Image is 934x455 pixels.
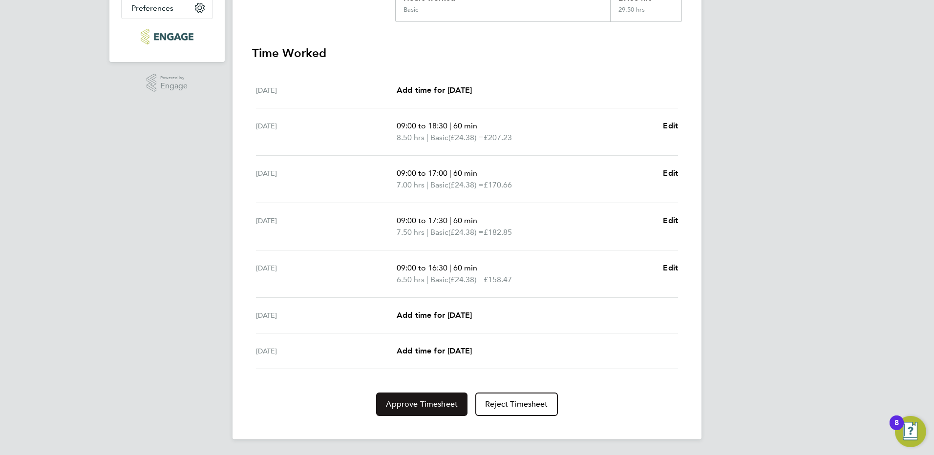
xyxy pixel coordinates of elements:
[663,167,678,179] a: Edit
[663,168,678,178] span: Edit
[663,263,678,272] span: Edit
[475,393,558,416] button: Reject Timesheet
[484,133,512,142] span: £207.23
[252,45,682,61] h3: Time Worked
[397,121,447,130] span: 09:00 to 18:30
[397,85,472,95] span: Add time for [DATE]
[426,133,428,142] span: |
[256,120,397,144] div: [DATE]
[663,215,678,227] a: Edit
[449,216,451,225] span: |
[484,227,512,237] span: £182.85
[426,227,428,237] span: |
[397,168,447,178] span: 09:00 to 17:00
[484,180,512,189] span: £170.66
[426,180,428,189] span: |
[147,74,188,92] a: Powered byEngage
[453,263,477,272] span: 60 min
[430,132,448,144] span: Basic
[403,6,418,14] div: Basic
[376,393,467,416] button: Approve Timesheet
[663,120,678,132] a: Edit
[256,345,397,357] div: [DATE]
[131,3,173,13] span: Preferences
[397,84,472,96] a: Add time for [DATE]
[256,167,397,191] div: [DATE]
[397,133,425,142] span: 8.50 hrs
[121,29,213,44] a: Go to home page
[256,310,397,321] div: [DATE]
[448,133,484,142] span: (£24.38) =
[160,74,188,82] span: Powered by
[386,399,458,409] span: Approve Timesheet
[397,310,472,321] a: Add time for [DATE]
[448,275,484,284] span: (£24.38) =
[453,121,477,130] span: 60 min
[397,310,472,320] span: Add time for [DATE]
[663,262,678,274] a: Edit
[449,263,451,272] span: |
[141,29,193,44] img: ncclondon-logo-retina.png
[397,275,425,284] span: 6.50 hrs
[430,227,448,238] span: Basic
[397,345,472,357] a: Add time for [DATE]
[256,215,397,238] div: [DATE]
[430,274,448,286] span: Basic
[894,423,899,435] div: 8
[449,121,451,130] span: |
[484,275,512,284] span: £158.47
[485,399,548,409] span: Reject Timesheet
[453,216,477,225] span: 60 min
[449,168,451,178] span: |
[397,346,472,355] span: Add time for [DATE]
[610,6,681,21] div: 29.50 hrs
[453,168,477,178] span: 60 min
[397,227,425,237] span: 7.50 hrs
[397,263,447,272] span: 09:00 to 16:30
[430,179,448,191] span: Basic
[397,216,447,225] span: 09:00 to 17:30
[256,262,397,286] div: [DATE]
[448,227,484,237] span: (£24.38) =
[397,180,425,189] span: 7.00 hrs
[663,121,678,130] span: Edit
[448,180,484,189] span: (£24.38) =
[663,216,678,225] span: Edit
[256,84,397,96] div: [DATE]
[895,416,926,447] button: Open Resource Center, 8 new notifications
[160,82,188,90] span: Engage
[426,275,428,284] span: |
